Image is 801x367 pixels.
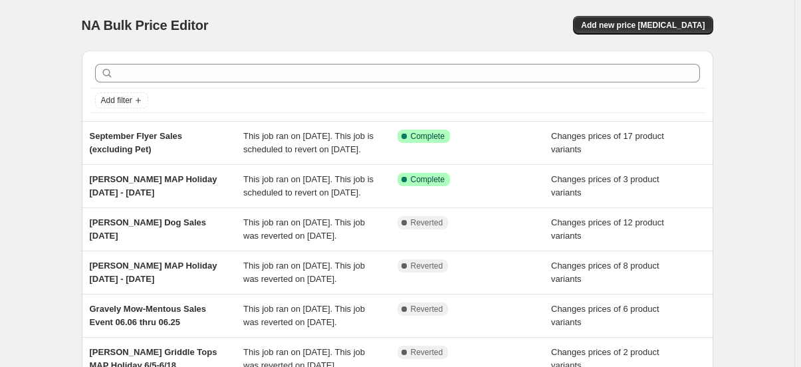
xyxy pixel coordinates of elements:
[551,261,659,284] span: Changes prices of 8 product variants
[411,261,443,271] span: Reverted
[243,174,374,197] span: This job ran on [DATE]. This job is scheduled to revert on [DATE].
[243,217,365,241] span: This job ran on [DATE]. This job was reverted on [DATE].
[90,131,182,154] span: September Flyer Sales (excluding Pet)
[101,95,132,106] span: Add filter
[82,18,209,33] span: NA Bulk Price Editor
[551,217,664,241] span: Changes prices of 12 product variants
[95,92,148,108] button: Add filter
[551,174,659,197] span: Changes prices of 3 product variants
[90,174,217,197] span: [PERSON_NAME] MAP Holiday [DATE] - [DATE]
[411,304,443,314] span: Reverted
[581,20,705,31] span: Add new price [MEDICAL_DATA]
[243,304,365,327] span: This job ran on [DATE]. This job was reverted on [DATE].
[243,131,374,154] span: This job ran on [DATE]. This job is scheduled to revert on [DATE].
[551,131,664,154] span: Changes prices of 17 product variants
[90,304,207,327] span: Gravely Mow-Mentous Sales Event 06.06 thru 06.25
[411,131,445,142] span: Complete
[411,347,443,358] span: Reverted
[573,16,713,35] button: Add new price [MEDICAL_DATA]
[90,261,217,284] span: [PERSON_NAME] MAP Holiday [DATE] - [DATE]
[90,217,207,241] span: [PERSON_NAME] Dog Sales [DATE]
[411,174,445,185] span: Complete
[243,261,365,284] span: This job ran on [DATE]. This job was reverted on [DATE].
[551,304,659,327] span: Changes prices of 6 product variants
[411,217,443,228] span: Reverted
